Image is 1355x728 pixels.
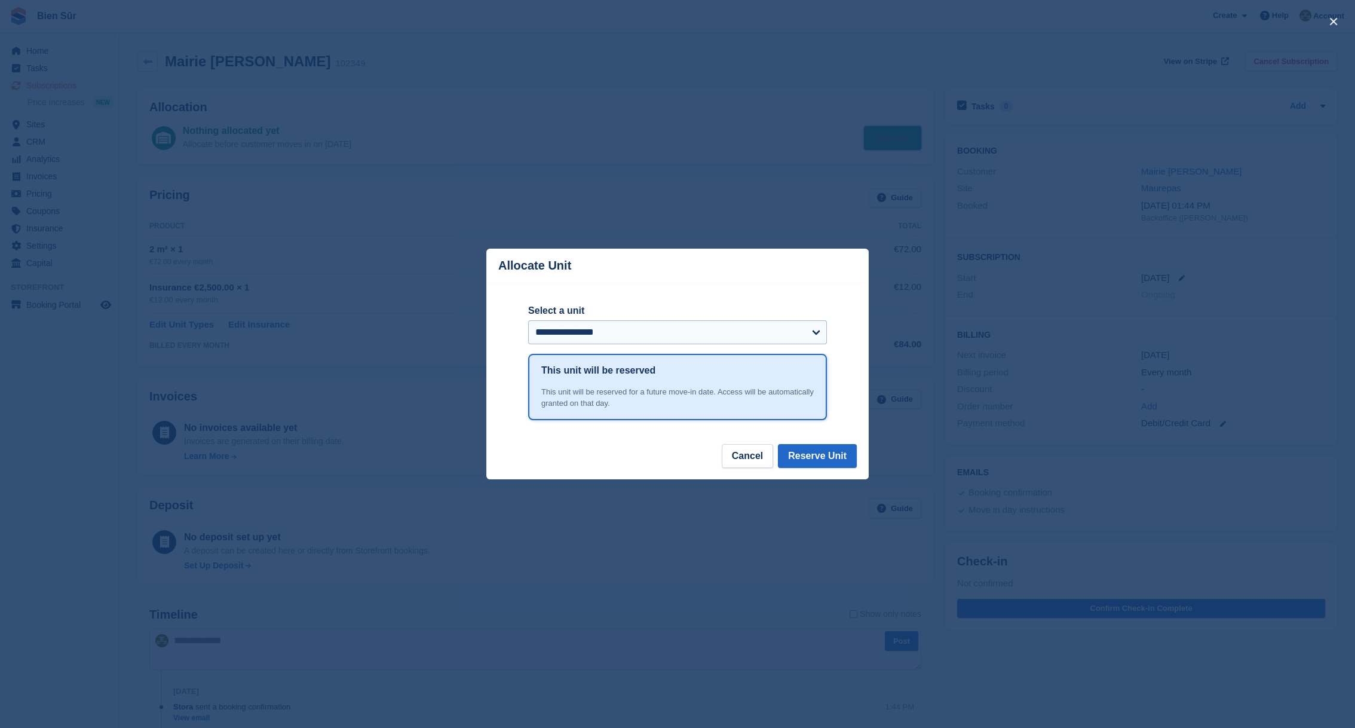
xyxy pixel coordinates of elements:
[778,444,857,468] button: Reserve Unit
[528,304,827,318] label: Select a unit
[541,386,814,409] div: This unit will be reserved for a future move-in date. Access will be automatically granted on tha...
[722,444,773,468] button: Cancel
[1324,12,1343,31] button: close
[541,363,655,378] h1: This unit will be reserved
[498,259,571,273] p: Allocate Unit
